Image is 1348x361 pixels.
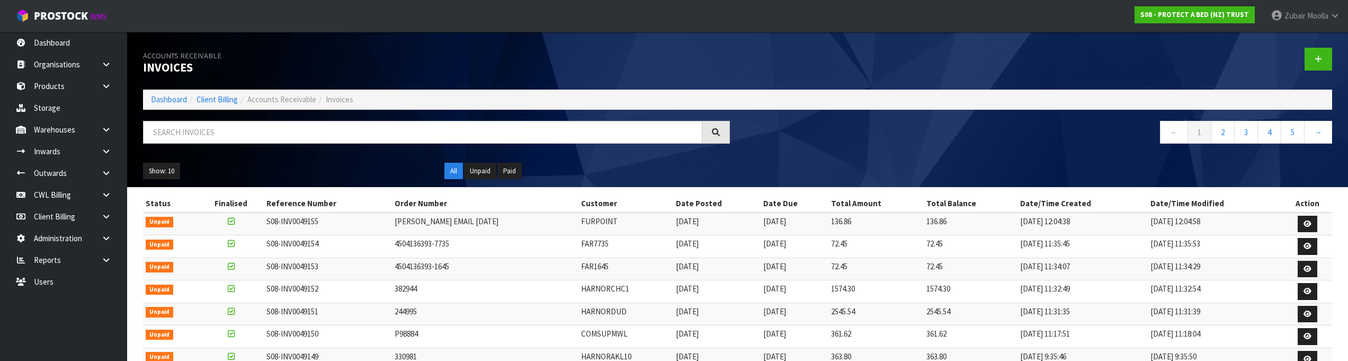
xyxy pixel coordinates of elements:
[1304,121,1332,144] a: →
[146,330,173,340] span: Unpaid
[1017,195,1148,212] th: Date/Time Created
[1148,325,1282,348] td: [DATE] 11:18:04
[673,195,761,212] th: Date Posted
[143,195,199,212] th: Status
[673,325,761,348] td: [DATE]
[1017,303,1148,325] td: [DATE] 11:31:35
[924,325,1017,348] td: 361.62
[392,325,578,348] td: P98884
[924,303,1017,325] td: 2545.54
[264,195,392,212] th: Reference Number
[1017,213,1148,235] td: [DATE] 12:04:38
[146,240,173,250] span: Unpaid
[924,258,1017,280] td: 72.45
[264,280,392,303] td: S08-INV0049152
[146,262,173,272] span: Unpaid
[146,307,173,318] span: Unpaid
[578,258,673,280] td: FAR1645
[326,94,353,104] span: Invoices
[392,213,578,235] td: [PERSON_NAME] EMAIL [DATE]
[924,235,1017,258] td: 72.45
[1282,195,1332,212] th: Action
[1140,10,1249,19] strong: S08 - PROTECT A BED (NZ) TRUST
[197,94,238,104] a: Client Billing
[828,280,923,303] td: 1574.30
[761,235,828,258] td: [DATE]
[247,94,316,104] span: Accounts Receivable
[761,213,828,235] td: [DATE]
[578,280,673,303] td: HARNORCHC1
[673,258,761,280] td: [DATE]
[151,94,187,104] a: Dashboard
[392,258,578,280] td: 4504136393-1645
[90,12,106,22] small: WMS
[16,9,29,22] img: cube-alt.png
[1148,195,1282,212] th: Date/Time Modified
[1148,280,1282,303] td: [DATE] 11:32:54
[497,163,522,180] button: Paid
[761,325,828,348] td: [DATE]
[761,258,828,280] td: [DATE]
[828,213,923,235] td: 136.86
[464,163,496,180] button: Unpaid
[578,325,673,348] td: COMSUPMWL
[828,325,923,348] td: 361.62
[264,303,392,325] td: S08-INV0049151
[1017,235,1148,258] td: [DATE] 11:35:45
[578,213,673,235] td: FURPOINT
[1160,121,1188,144] a: ←
[264,258,392,280] td: S08-INV0049153
[1188,121,1211,144] a: 1
[264,213,392,235] td: S08-INV0049155
[1148,303,1282,325] td: [DATE] 11:31:39
[392,303,578,325] td: 244995
[828,258,923,280] td: 72.45
[143,51,221,60] small: Accounts Receivable
[146,217,173,227] span: Unpaid
[264,235,392,258] td: S08-INV0049154
[828,195,923,212] th: Total Amount
[924,280,1017,303] td: 1574.30
[1017,258,1148,280] td: [DATE] 11:34:07
[1135,6,1255,23] a: S08 - PROTECT A BED (NZ) TRUST
[392,195,578,212] th: Order Number
[1148,258,1282,280] td: [DATE] 11:34:29
[146,285,173,295] span: Unpaid
[924,195,1017,212] th: Total Balance
[761,303,828,325] td: [DATE]
[673,213,761,235] td: [DATE]
[1211,121,1235,144] a: 2
[746,121,1333,147] nav: Page navigation
[673,280,761,303] td: [DATE]
[578,303,673,325] td: HARNORDUD
[1284,11,1306,21] span: Zubair
[1017,325,1148,348] td: [DATE] 11:17:51
[673,303,761,325] td: [DATE]
[392,280,578,303] td: 382944
[761,195,828,212] th: Date Due
[143,163,180,180] button: Show: 10
[199,195,264,212] th: Finalised
[1281,121,1305,144] a: 5
[578,235,673,258] td: FAR7735
[761,280,828,303] td: [DATE]
[924,213,1017,235] td: 136.86
[673,235,761,258] td: [DATE]
[828,303,923,325] td: 2545.54
[1148,235,1282,258] td: [DATE] 11:35:53
[264,325,392,348] td: S08-INV0049150
[1017,280,1148,303] td: [DATE] 11:32:49
[1307,11,1328,21] span: Moolla
[34,9,88,23] span: ProStock
[828,235,923,258] td: 72.45
[1257,121,1281,144] a: 4
[143,48,730,74] h1: Invoices
[392,235,578,258] td: 4504136393-7735
[444,163,463,180] button: All
[578,195,673,212] th: Customer
[1234,121,1258,144] a: 3
[143,121,702,144] input: Search invoices
[1148,213,1282,235] td: [DATE] 12:04:58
